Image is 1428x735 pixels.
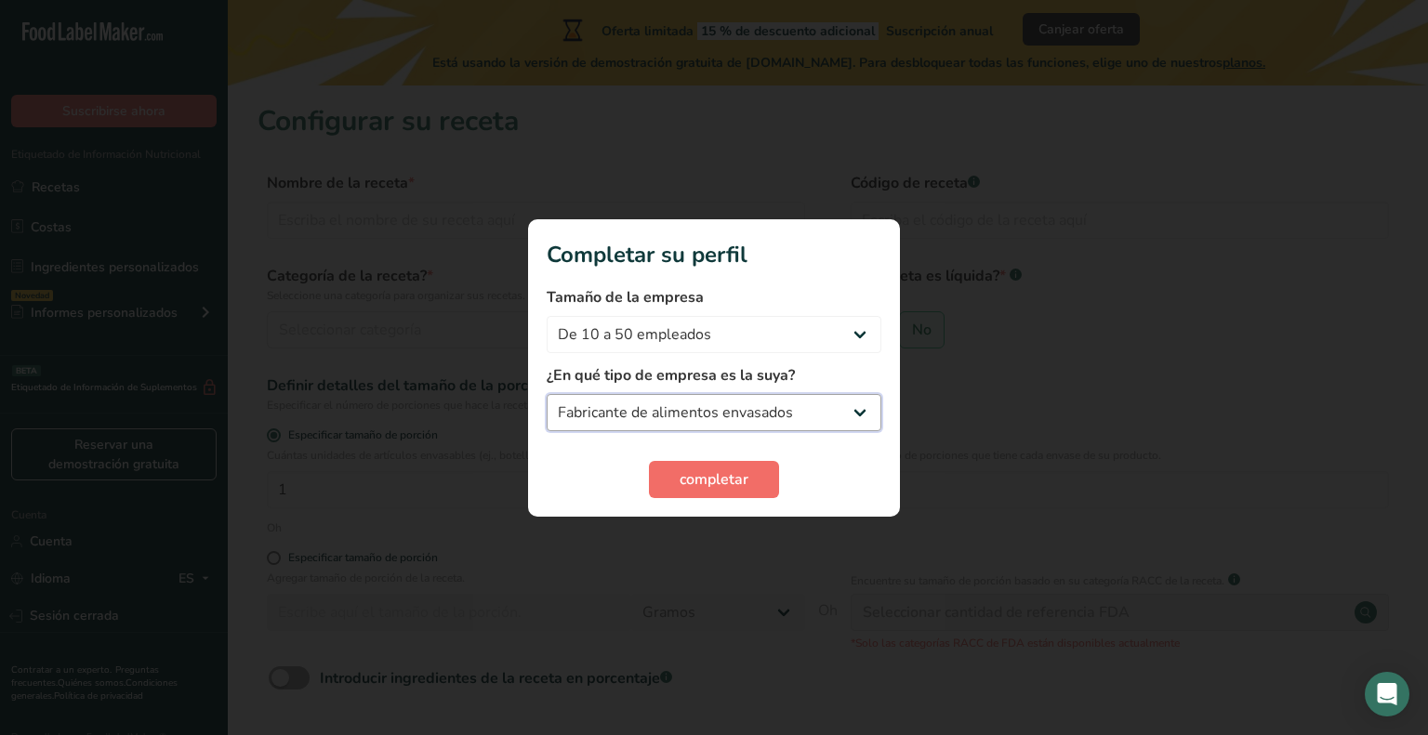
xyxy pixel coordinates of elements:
font: Tamaño de la empresa [547,287,704,308]
font: completar [680,469,748,490]
div: Abrir Intercom Messenger [1365,672,1409,716]
font: Completar su perfil [547,240,747,269]
font: ¿En qué tipo de empresa es la suya? [547,365,795,386]
button: completar [649,461,779,498]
